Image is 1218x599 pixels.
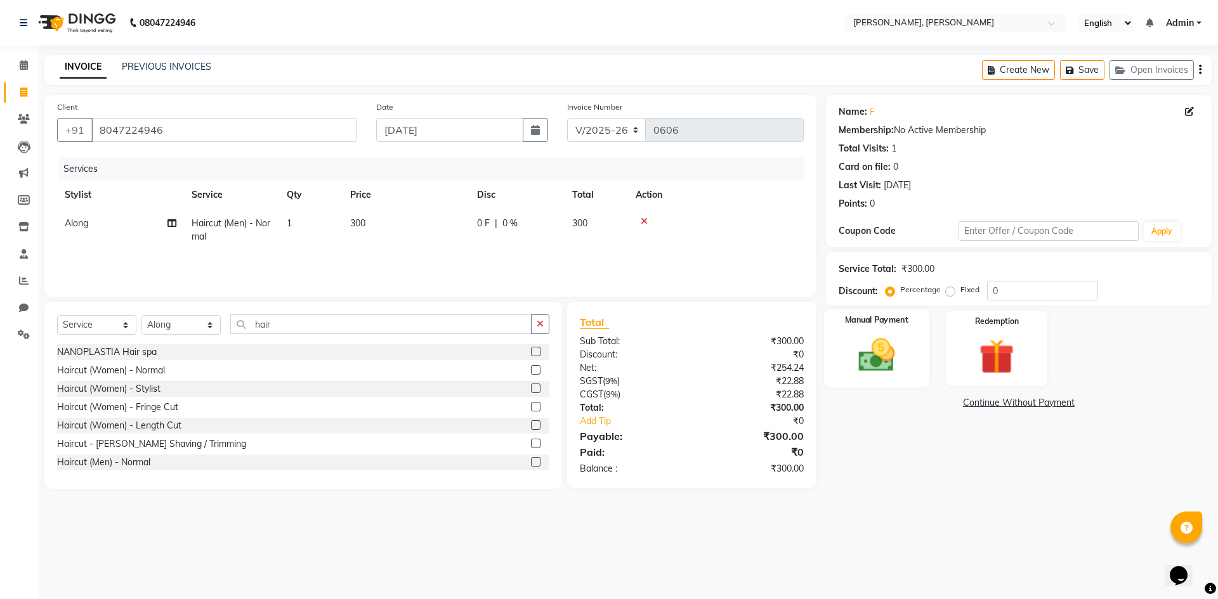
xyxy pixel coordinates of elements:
div: Total: [570,401,691,415]
span: Haircut (Men) - Normal [192,217,270,242]
div: No Active Membership [839,124,1199,137]
span: 0 F [477,217,490,230]
div: Haircut (Women) - Normal [57,364,165,377]
img: logo [32,5,119,41]
input: Search or Scan [230,314,532,334]
b: 08047224946 [140,5,195,41]
label: Percentage [900,284,941,295]
input: Search by Name/Mobile/Email/Code [91,118,357,142]
div: ₹300.00 [691,428,813,444]
span: Along [65,217,88,229]
span: | [495,217,497,230]
input: Enter Offer / Coupon Code [959,221,1139,241]
iframe: chat widget [1165,548,1205,586]
button: +91 [57,118,93,142]
img: _gift.svg [968,335,1025,378]
span: 1 [287,217,292,229]
div: Haircut (Women) - Stylist [57,382,160,396]
label: Redemption [975,316,1019,327]
div: ₹0 [691,444,813,460]
span: CGST [580,389,603,400]
th: Stylist [57,181,184,209]
div: Services [58,157,813,181]
div: Card on file: [839,160,891,174]
th: Action [628,181,804,209]
div: Payable: [570,428,691,444]
label: Date [376,101,393,113]
a: F [870,105,875,119]
div: NANOPLASTIA Hair spa [57,345,157,359]
a: PREVIOUS INVOICES [122,61,211,72]
div: Service Total: [839,262,896,276]
th: Disc [469,181,565,209]
a: INVOICE [60,56,107,79]
label: Client [57,101,77,113]
th: Price [343,181,469,209]
a: Add Tip [570,415,712,428]
div: Balance : [570,462,691,475]
span: 9% [605,376,617,386]
div: ₹300.00 [901,262,934,276]
div: Coupon Code [839,224,959,238]
div: Paid: [570,444,691,460]
div: ₹300.00 [691,335,813,348]
div: ₹300.00 [691,462,813,475]
a: Continue Without Payment [828,396,1209,409]
div: 1 [891,142,896,155]
div: Net: [570,361,691,375]
label: Invoice Number [567,101,622,113]
div: Total Visits: [839,142,889,155]
div: Membership: [839,124,894,137]
div: [DATE] [884,179,911,192]
button: Open Invoices [1110,60,1194,80]
div: ( ) [570,375,691,388]
div: Points: [839,197,867,210]
div: ₹254.24 [691,361,813,375]
div: Name: [839,105,867,119]
div: Discount: [570,348,691,361]
div: Last Visit: [839,179,881,192]
label: Fixed [960,284,979,295]
div: Haircut (Men) - Normal [57,456,150,469]
th: Qty [279,181,343,209]
button: Apply [1144,222,1180,241]
div: Haircut - [PERSON_NAME] Shaving / Trimming [57,437,246,451]
button: Save [1060,60,1104,80]
div: Haircut (Women) - Fringe Cut [57,401,178,414]
div: ₹22.88 [691,388,813,401]
div: ( ) [570,388,691,401]
span: 9% [606,389,618,399]
button: Create New [982,60,1055,80]
span: Admin [1166,16,1194,30]
span: Total [580,316,609,329]
div: ₹22.88 [691,375,813,388]
div: 0 [893,160,898,174]
img: _cash.svg [847,334,906,376]
th: Total [565,181,628,209]
div: Haircut (Women) - Length Cut [57,419,181,432]
span: 0 % [502,217,518,230]
span: SGST [580,375,603,387]
div: Sub Total: [570,335,691,348]
div: ₹0 [712,415,813,428]
div: ₹0 [691,348,813,361]
div: 0 [870,197,875,210]
div: Discount: [839,285,878,298]
span: 300 [572,217,587,229]
span: 300 [350,217,365,229]
label: Manual Payment [845,314,908,326]
div: ₹300.00 [691,401,813,415]
th: Service [184,181,279,209]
